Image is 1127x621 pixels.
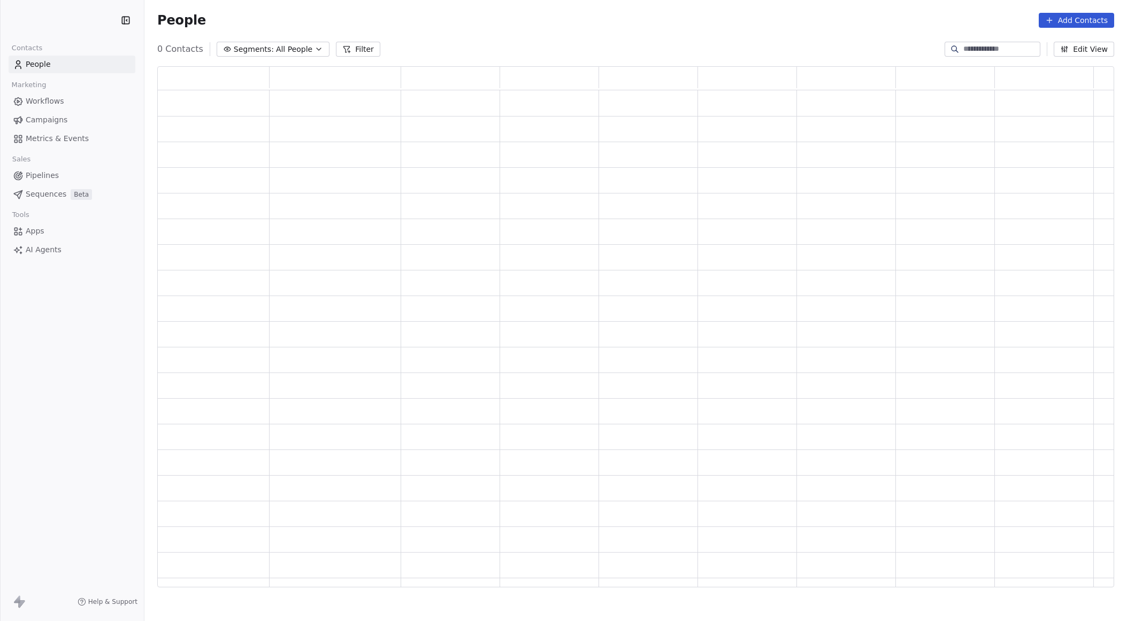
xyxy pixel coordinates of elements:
span: Help & Support [88,597,137,606]
span: Marketing [7,77,51,93]
span: Apps [26,226,44,237]
span: Workflows [26,96,64,107]
a: AI Agents [9,241,135,259]
button: Add Contacts [1039,13,1114,28]
span: People [26,59,51,70]
span: Pipelines [26,170,59,181]
span: All People [276,44,312,55]
a: Workflows [9,92,135,110]
span: Sequences [26,189,66,200]
a: People [9,56,135,73]
a: Help & Support [78,597,137,606]
span: Beta [71,189,92,200]
span: Campaigns [26,114,67,126]
span: Tools [7,207,34,223]
button: Filter [336,42,380,57]
span: AI Agents [26,244,62,255]
a: Pipelines [9,167,135,184]
a: Apps [9,222,135,240]
span: Metrics & Events [26,133,89,144]
span: Segments: [234,44,274,55]
a: Metrics & Events [9,130,135,148]
span: Contacts [7,40,47,56]
a: Campaigns [9,111,135,129]
a: SequencesBeta [9,185,135,203]
span: 0 Contacts [157,43,203,56]
button: Edit View [1054,42,1114,57]
span: People [157,12,206,28]
span: Sales [7,151,35,167]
